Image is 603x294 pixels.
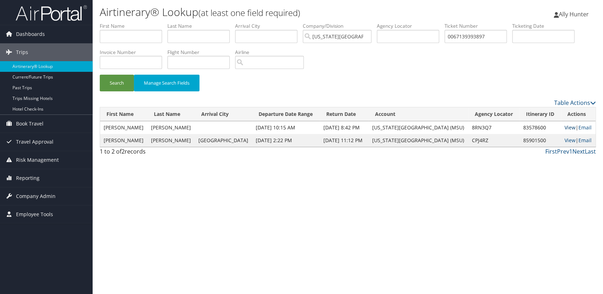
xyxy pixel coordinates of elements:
[561,134,596,147] td: |
[468,134,520,147] td: CPJ4RZ
[16,5,87,21] img: airportal-logo.png
[100,134,147,147] td: [PERSON_NAME]
[520,121,561,134] td: 83578600
[16,133,53,151] span: Travel Approval
[520,134,561,147] td: 85901500
[147,107,195,121] th: Last Name: activate to sort column ascending
[320,107,369,121] th: Return Date: activate to sort column ascending
[320,121,369,134] td: [DATE] 8:42 PM
[252,134,319,147] td: [DATE] 2:22 PM
[554,4,596,25] a: Ally Hunter
[468,121,520,134] td: 8RN3Q7
[16,169,40,187] span: Reporting
[16,151,59,169] span: Risk Management
[147,121,195,134] td: [PERSON_NAME]
[369,134,468,147] td: [US_STATE][GEOGRAPHIC_DATA] (MSU)
[369,121,468,134] td: [US_STATE][GEOGRAPHIC_DATA] (MSU)
[585,148,596,155] a: Last
[16,187,56,205] span: Company Admin
[578,124,592,131] a: Email
[520,107,561,121] th: Itinerary ID: activate to sort column ascending
[16,205,53,223] span: Employee Tools
[100,75,134,91] button: Search
[565,124,576,131] a: View
[100,107,147,121] th: First Name: activate to sort column descending
[100,147,216,159] div: 1 to 2 of records
[16,115,43,133] span: Book Travel
[320,134,369,147] td: [DATE] 11:12 PM
[195,134,252,147] td: [GEOGRAPHIC_DATA]
[195,107,252,121] th: Arrival City: activate to sort column ascending
[235,22,303,30] label: Arrival City
[561,121,596,134] td: |
[468,107,520,121] th: Agency Locator: activate to sort column ascending
[100,22,167,30] label: First Name
[569,148,572,155] a: 1
[572,148,585,155] a: Next
[559,10,589,18] span: Ally Hunter
[121,148,125,155] span: 2
[100,5,431,20] h1: Airtinerary® Lookup
[554,99,596,107] a: Table Actions
[134,75,199,91] button: Manage Search Fields
[100,121,147,134] td: [PERSON_NAME]
[512,22,580,30] label: Ticketing Date
[16,25,45,43] span: Dashboards
[252,121,319,134] td: [DATE] 10:15 AM
[369,107,468,121] th: Account: activate to sort column ascending
[377,22,445,30] label: Agency Locator
[147,134,195,147] td: [PERSON_NAME]
[167,49,235,56] label: Flight Number
[235,49,309,56] label: Airline
[565,137,576,144] a: View
[545,148,557,155] a: First
[578,137,592,144] a: Email
[252,107,319,121] th: Departure Date Range: activate to sort column ascending
[303,22,377,30] label: Company/Division
[198,7,300,18] small: (at least one field required)
[167,22,235,30] label: Last Name
[445,22,512,30] label: Ticket Number
[557,148,569,155] a: Prev
[100,49,167,56] label: Invoice Number
[561,107,596,121] th: Actions
[16,43,28,61] span: Trips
